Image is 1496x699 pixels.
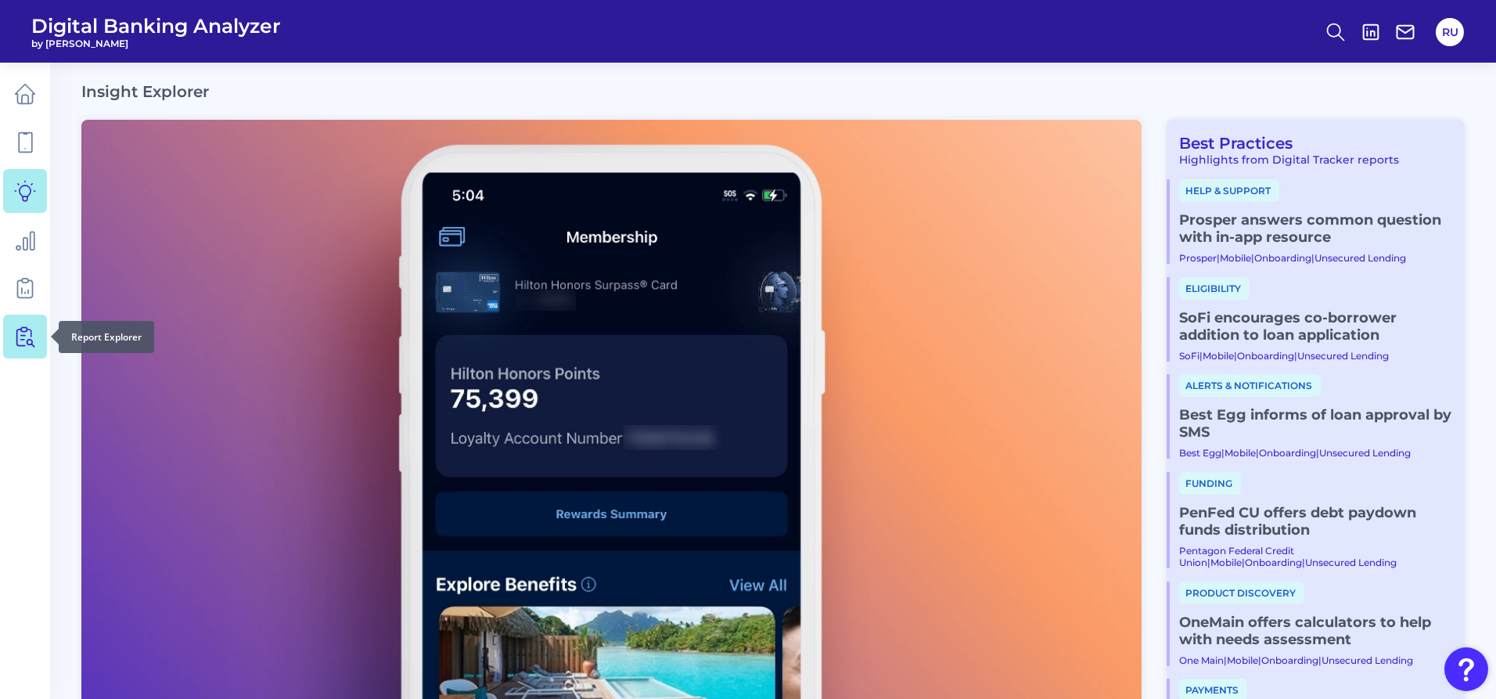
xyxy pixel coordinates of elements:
div: Report Explorer [59,321,154,353]
h2: Insight Explorer [81,82,209,101]
a: Best Egg informs of loan approval by SMS [1179,406,1452,441]
a: Onboarding [1245,557,1302,568]
a: Alerts & Notifications [1179,378,1321,392]
span: Help & Support [1179,179,1279,202]
a: Funding [1179,476,1241,490]
span: Product discovery [1179,582,1304,604]
a: Onboarding [1259,447,1316,459]
span: | [1316,447,1319,459]
button: RU [1436,18,1464,46]
a: Unsecured Lending [1322,654,1413,666]
a: Onboarding [1261,654,1318,666]
a: Unsecured Lending [1305,557,1397,568]
span: | [1258,654,1261,666]
span: | [1199,350,1203,362]
span: | [1294,350,1297,362]
span: | [1221,447,1224,459]
a: Product discovery [1179,586,1304,600]
span: | [1302,557,1305,568]
span: | [1207,557,1210,568]
a: One Main [1179,654,1224,666]
a: SoFi encourages co-borrower addition to loan application [1179,309,1452,344]
a: Pentagon Federal Credit Union [1179,545,1294,568]
span: | [1217,252,1220,264]
button: Open Resource Center [1444,647,1488,691]
a: Unsecured Lending [1297,350,1389,362]
a: Onboarding [1254,252,1311,264]
span: | [1318,654,1322,666]
a: SoFi [1179,350,1199,362]
a: Mobile [1203,350,1234,362]
div: Highlights from Digital Tracker reports [1167,153,1452,167]
a: Eligibility [1179,281,1250,295]
a: PenFed CU offers debt paydown funds distribution [1179,504,1452,539]
a: Onboarding [1237,350,1294,362]
a: Unsecured Lending [1319,447,1411,459]
a: Prosper answers common question with in-app resource [1179,211,1452,246]
span: | [1256,447,1259,459]
a: Best Practices [1167,134,1293,153]
a: Mobile [1227,654,1258,666]
span: by [PERSON_NAME] [31,38,281,49]
a: Mobile [1224,447,1256,459]
span: | [1251,252,1254,264]
span: Eligibility [1179,277,1250,300]
a: OneMain offers calculators to help with needs assessment [1179,614,1452,648]
span: | [1234,350,1237,362]
span: | [1224,654,1227,666]
span: Digital Banking Analyzer [31,14,281,38]
a: Help & Support [1179,183,1279,197]
a: Best Egg [1179,447,1221,459]
a: Payments [1179,683,1247,697]
span: Alerts & Notifications [1179,374,1321,397]
a: Mobile [1210,557,1242,568]
span: | [1311,252,1314,264]
a: Prosper [1179,252,1217,264]
a: Mobile [1220,252,1251,264]
span: Funding [1179,472,1241,495]
a: Unsecured Lending [1314,252,1406,264]
span: | [1242,557,1245,568]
